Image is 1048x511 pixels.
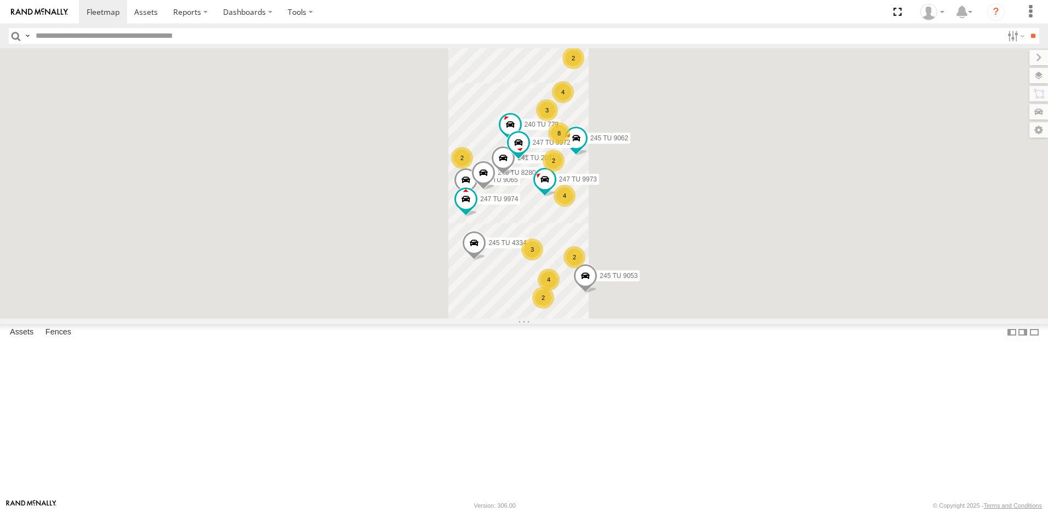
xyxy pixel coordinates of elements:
[600,272,637,280] span: 245 TU 9053
[1029,122,1048,138] label: Map Settings
[536,99,558,121] div: 3
[480,176,518,184] span: 245 TU 9065
[1006,324,1017,340] label: Dock Summary Table to the Left
[488,239,526,246] span: 245 TU 4334
[559,175,597,183] span: 247 TU 9973
[40,325,77,340] label: Fences
[517,154,555,161] span: 241 TU 2031
[23,28,32,44] label: Search Query
[1017,324,1028,340] label: Dock Summary Table to the Right
[984,502,1042,509] a: Terms and Conditions
[543,150,565,172] div: 2
[1029,324,1040,340] label: Hide Summary Table
[451,147,473,169] div: 2
[533,138,571,146] span: 247 TU 9972
[521,239,543,260] div: 3
[562,47,584,69] div: 2
[563,246,585,268] div: 2
[498,169,536,177] span: 246 TU 8280
[590,134,628,142] span: 245 TU 9062
[4,325,39,340] label: Assets
[554,185,576,207] div: 4
[1003,28,1027,44] label: Search Filter Options
[987,3,1005,21] i: ?
[6,500,56,511] a: Visit our Website
[525,121,559,128] span: 240 TU 779
[916,4,948,20] div: Nejah Benkhalifa
[552,81,574,103] div: 4
[11,8,68,16] img: rand-logo.svg
[548,122,570,144] div: 8
[532,287,554,309] div: 2
[538,269,560,291] div: 4
[480,195,518,203] span: 247 TU 9974
[474,502,516,509] div: Version: 306.00
[933,502,1042,509] div: © Copyright 2025 -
